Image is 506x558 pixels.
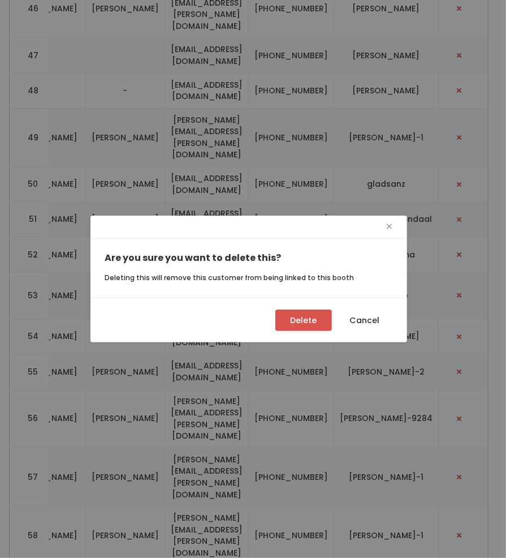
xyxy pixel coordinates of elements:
small: Deleting this will remove this customer from being linked to this booth [105,273,354,282]
span: × [386,218,393,235]
button: Delete [275,310,332,331]
button: Close [386,218,393,236]
h5: Are you sure you want to delete this? [105,253,393,263]
button: Cancel [336,310,393,331]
